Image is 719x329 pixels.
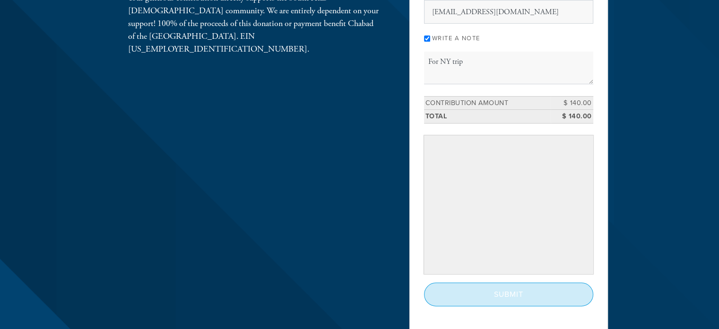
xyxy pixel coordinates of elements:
td: Total [424,110,551,124]
td: $ 140.00 [551,110,593,124]
input: Submit [424,283,593,306]
td: $ 140.00 [551,96,593,110]
iframe: Secure payment input frame [426,137,591,272]
label: Write a note [432,35,480,42]
td: Contribution Amount [424,96,551,110]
